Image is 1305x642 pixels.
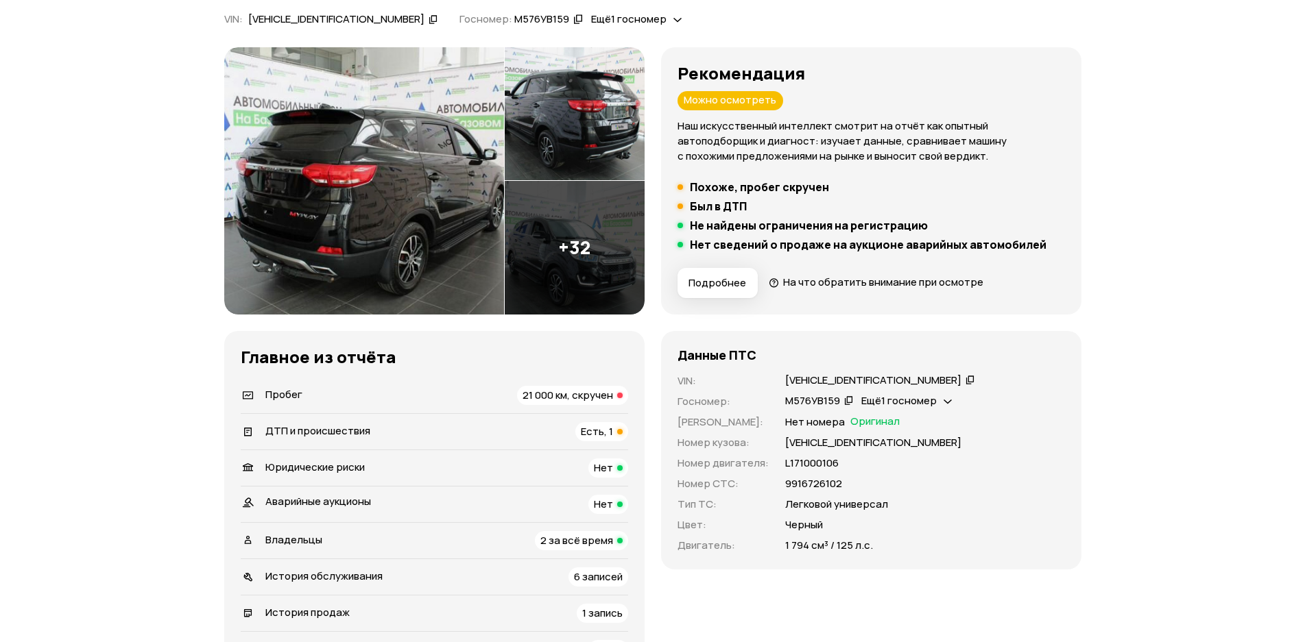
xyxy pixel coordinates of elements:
[678,497,769,512] p: Тип ТС :
[678,517,769,532] p: Цвет :
[265,423,370,438] span: ДТП и происшествия
[678,476,769,491] p: Номер СТС :
[265,460,365,474] span: Юридические риски
[785,394,840,408] div: М576УВ159
[678,347,756,362] h4: Данные ПТС
[265,532,322,547] span: Владельцы
[785,373,961,388] div: [VEHICLE_IDENTIFICATION_NUMBER]
[785,476,842,491] p: 9916726102
[265,387,302,402] span: Пробег
[678,119,1065,164] p: Наш искусственный интеллект смотрит на отчёт как опытный автоподборщик и диагност: изучает данные...
[678,415,769,430] p: [PERSON_NAME] :
[678,394,769,409] p: Госномер :
[678,91,783,110] div: Можно осмотреть
[678,64,1065,83] h3: Рекомендация
[769,275,984,289] a: На что обратить внимание при осмотре
[690,199,747,213] h5: Был в ДТП
[582,606,623,620] span: 1 запись
[265,569,383,583] span: История обслуживания
[690,180,829,194] h5: Похоже, пробег скручен
[689,276,746,290] span: Подробнее
[785,497,888,512] p: Легковой универсал
[850,415,900,430] span: Оригинал
[783,275,983,289] span: На что обратить внимание при осмотре
[861,393,937,408] span: Ещё 1 госномер
[459,12,512,26] span: Госномер:
[248,12,424,27] div: [VEHICLE_IDENTIFICATION_NUMBER]
[265,494,371,508] span: Аварийные аукционы
[591,12,667,26] span: Ещё 1 госномер
[690,219,928,232] h5: Не найдены ограничения на регистрацию
[581,424,613,439] span: Есть, 1
[690,238,1046,251] h5: Нет сведений о продаже на аукционе аварийных автомобилей
[785,517,823,532] p: Черный
[678,373,769,388] p: VIN :
[540,533,613,547] span: 2 за всё время
[574,569,623,584] span: 6 записей
[224,12,243,26] span: VIN :
[785,456,839,471] p: L171000106
[514,12,569,27] div: М576УВ159
[594,460,613,475] span: Нет
[785,415,845,430] p: Нет номера
[678,268,758,298] button: Подробнее
[241,347,628,367] h3: Главное из отчёта
[678,456,769,471] p: Номер двигателя :
[678,435,769,450] p: Номер кузова :
[785,538,873,553] p: 1 794 см³ / 125 л.с.
[785,435,961,450] p: [VEHICLE_IDENTIFICATION_NUMBER]
[678,538,769,553] p: Двигатель :
[523,388,613,402] span: 21 000 км, скручен
[594,497,613,511] span: Нет
[265,605,350,619] span: История продаж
